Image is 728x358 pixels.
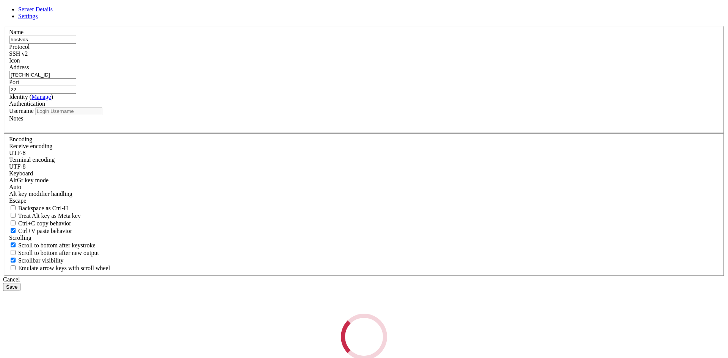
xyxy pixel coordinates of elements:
[9,170,33,177] label: Keyboard
[9,150,26,156] span: UTF-8
[18,6,53,13] a: Server Details
[18,242,96,249] span: Scroll to bottom after keystroke
[9,234,31,241] label: Scrolling
[9,44,30,50] label: Protocol
[9,57,20,64] label: Icon
[9,136,32,142] label: Encoding
[9,257,64,264] label: The vertical scrollbar mode.
[9,220,71,227] label: Ctrl-C copies if true, send ^C to host if false. Ctrl-Shift-C sends ^C to host if true, copies if...
[9,250,99,256] label: Scroll to bottom after new output.
[9,163,719,170] div: UTF-8
[9,79,19,85] label: Port
[9,86,76,94] input: Port Number
[18,257,64,264] span: Scrollbar visibility
[105,22,108,29] div: (32, 3)
[9,64,29,70] label: Address
[3,16,629,22] x-row: Access denied
[9,143,52,149] label: Set the expected encoding for data received from the host. If the encodings do not match, visual ...
[11,265,16,270] input: Emulate arrow keys with scroll wheel
[9,265,110,271] label: When using the alternative screen buffer, and DECCKM (Application Cursor Keys) is active, mouse w...
[9,177,49,183] label: Set the expected encoding for data received from the host. If the encodings do not match, visual ...
[9,108,34,114] label: Username
[3,283,20,291] button: Save
[18,228,72,234] span: Ctrl+V paste behavior
[18,250,99,256] span: Scroll to bottom after new output
[18,13,38,19] a: Settings
[9,163,26,170] span: UTF-8
[9,156,55,163] label: The default terminal encoding. ISO-2022 enables character map translations (like graphics maps). ...
[9,50,719,57] div: SSH v2
[3,9,629,16] x-row: admin@[TECHNICAL_ID]'s password:
[11,213,16,218] input: Treat Alt key as Meta key
[11,250,16,255] input: Scroll to bottom after new output
[9,205,68,211] label: If true, the backspace should send BS ('\x08', aka ^H). Otherwise the backspace key should send '...
[9,71,76,79] input: Host Name or IP
[11,228,16,233] input: Ctrl+V paste behavior
[3,276,725,283] div: Cancel
[3,3,629,9] x-row: Access denied
[9,115,23,122] label: Notes
[9,228,72,234] label: Ctrl+V pastes if true, sends ^V to host if false. Ctrl+Shift+V sends ^V to host if true, pastes i...
[18,213,81,219] span: Treat Alt key as Meta key
[18,265,110,271] span: Emulate arrow keys with scroll wheel
[9,50,28,57] span: SSH v2
[30,94,53,100] span: ( )
[3,22,629,29] x-row: admin@[TECHNICAL_ID]'s password:
[31,94,51,100] a: Manage
[9,197,26,204] span: Escape
[18,205,68,211] span: Backspace as Ctrl-H
[9,213,81,219] label: Whether the Alt key acts as a Meta key or as a distinct Alt key.
[9,184,21,190] span: Auto
[9,184,719,191] div: Auto
[9,191,72,197] label: Controls how the Alt key is handled. Escape: Send an ESC prefix. 8-Bit: Add 128 to the typed char...
[11,220,16,225] input: Ctrl+C copy behavior
[11,205,16,210] input: Backspace as Ctrl-H
[9,242,96,249] label: Whether to scroll to the bottom on any keystroke.
[18,220,71,227] span: Ctrl+C copy behavior
[9,36,76,44] input: Server Name
[9,100,45,107] label: Authentication
[11,258,16,263] input: Scrollbar visibility
[35,107,102,115] input: Login Username
[9,29,24,35] label: Name
[11,242,16,247] input: Scroll to bottom after keystroke
[9,94,53,100] label: Identity
[9,150,719,156] div: UTF-8
[9,197,719,204] div: Escape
